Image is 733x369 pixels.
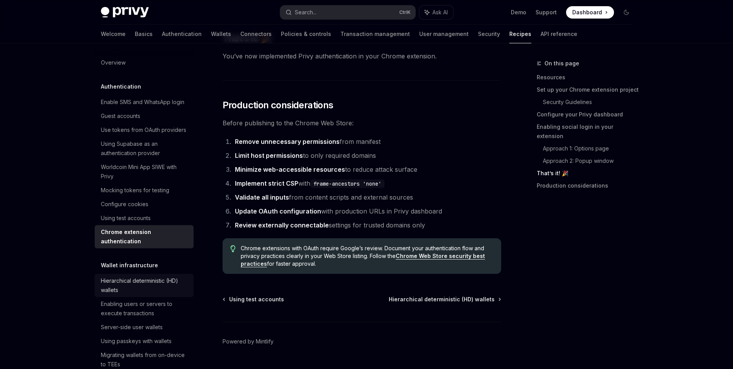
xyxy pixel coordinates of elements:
[233,136,501,147] li: from manifest
[241,244,493,268] span: Chrome extensions with OAuth require Google’s review. Document your authentication flow and priva...
[572,9,602,16] span: Dashboard
[101,261,158,270] h5: Wallet infrastructure
[537,108,639,121] a: Configure your Privy dashboard
[101,125,186,135] div: Use tokens from OAuth providers
[95,56,194,70] a: Overview
[95,334,194,348] a: Using passkeys with wallets
[229,296,284,303] span: Using test accounts
[235,152,303,159] strong: Limit host permissions
[162,25,202,43] a: Authentication
[310,179,384,188] code: frame-ancestors 'none'
[95,274,194,297] a: Hierarchical deterministic (HD) wallets
[419,5,453,19] button: Ask AI
[101,214,151,223] div: Using test accounts
[389,296,495,303] span: Hierarchical deterministic (HD) wallets
[509,25,531,43] a: Recipes
[101,58,126,67] div: Overview
[95,95,194,109] a: Enable SMS and WhatsApp login
[223,51,501,62] span: You’ve now implemented Privy authentication in your Chrome extension.
[101,227,189,246] div: Chrome extension authentication
[235,138,340,145] strong: Remove unnecessary permissions
[537,167,639,179] a: That’s it! 🎉
[235,179,298,187] strong: Implement strict CSP
[389,296,500,303] a: Hierarchical deterministic (HD) wallets
[543,96,639,108] a: Security Guidelines
[233,206,501,217] li: with production URLs in Privy dashboard
[101,111,140,121] div: Guest accounts
[95,123,194,137] a: Use tokens from OAuth providers
[537,71,639,84] a: Resources
[95,320,194,334] a: Server-side user wallets
[235,207,321,215] strong: Update OAuth configuration
[541,25,577,43] a: API reference
[432,9,448,16] span: Ask AI
[95,109,194,123] a: Guest accounts
[233,220,501,231] li: settings for trusted domains only
[295,8,316,17] div: Search...
[537,179,639,192] a: Production considerations
[280,5,415,19] button: Search...CtrlK
[101,7,149,18] img: dark logo
[211,25,231,43] a: Wallets
[537,121,639,142] a: Enabling social login in your extension
[537,84,639,96] a: Set up your Chrome extension project
[536,9,557,16] a: Support
[101,25,126,43] a: Welcome
[101,337,172,346] div: Using passkeys with wallets
[95,225,194,248] a: Chrome extension authentication
[620,6,633,19] button: Toggle dark mode
[233,150,501,161] li: to only required domains
[101,82,141,91] h5: Authentication
[233,164,501,175] li: to reduce attack surface
[135,25,153,43] a: Basics
[95,197,194,211] a: Configure cookies
[340,25,410,43] a: Transaction management
[101,299,189,318] div: Enabling users or servers to execute transactions
[101,139,189,158] div: Using Supabase as an authentication provider
[101,97,184,107] div: Enable SMS and WhatsApp login
[101,162,189,181] div: Worldcoin Mini App SIWE with Privy
[235,193,289,201] strong: Validate all inputs
[101,200,148,209] div: Configure cookies
[240,25,272,43] a: Connectors
[511,9,526,16] a: Demo
[101,186,169,195] div: Mocking tokens for testing
[233,192,501,203] li: from content scripts and external sources
[543,142,639,155] a: Approach 1: Options page
[95,137,194,160] a: Using Supabase as an authentication provider
[101,323,163,332] div: Server-side user wallets
[235,166,345,173] strong: Minimize web-accessible resources
[399,9,411,15] span: Ctrl K
[223,118,501,128] span: Before publishing to the Chrome Web Store:
[95,211,194,225] a: Using test accounts
[223,99,333,111] span: Production considerations
[233,178,501,189] li: with
[95,183,194,197] a: Mocking tokens for testing
[95,160,194,183] a: Worldcoin Mini App SIWE with Privy
[101,276,189,295] div: Hierarchical deterministic (HD) wallets
[223,338,274,345] a: Powered by Mintlify
[281,25,331,43] a: Policies & controls
[543,155,639,167] a: Approach 2: Popup window
[235,221,329,229] strong: Review externally connectable
[419,25,469,43] a: User management
[95,297,194,320] a: Enabling users or servers to execute transactions
[544,59,579,68] span: On this page
[230,245,236,252] svg: Tip
[101,350,189,369] div: Migrating wallets from on-device to TEEs
[223,296,284,303] a: Using test accounts
[566,6,614,19] a: Dashboard
[478,25,500,43] a: Security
